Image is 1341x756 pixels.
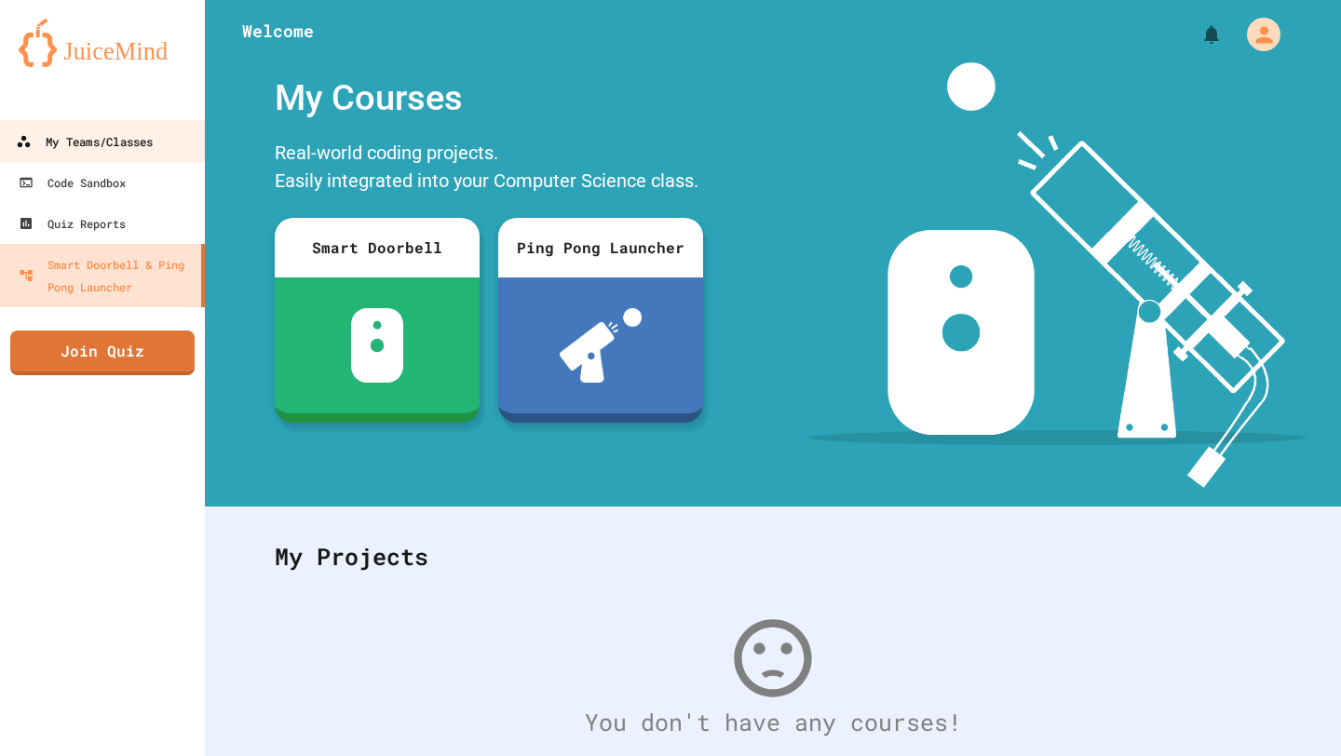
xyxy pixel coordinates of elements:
div: Code Sandbox [19,171,126,194]
div: Smart Doorbell [275,218,480,277]
img: sdb-white.svg [351,308,404,383]
a: Join Quiz [10,331,195,375]
div: My Courses [265,62,712,134]
div: You don't have any courses! [256,705,1290,740]
div: My Teams/Classes [16,130,153,154]
div: My Account [1227,13,1285,56]
div: Smart Doorbell & Ping Pong Launcher [19,253,194,298]
div: My Notifications [1166,19,1227,50]
img: ppl-with-ball.png [560,308,643,383]
div: Ping Pong Launcher [498,218,703,277]
img: banner-image-my-projects.png [807,62,1307,488]
img: logo-orange.svg [19,19,186,67]
div: My Projects [256,520,1290,593]
div: Quiz Reports [19,212,126,235]
div: Real-world coding projects. Easily integrated into your Computer Science class. [265,134,712,204]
